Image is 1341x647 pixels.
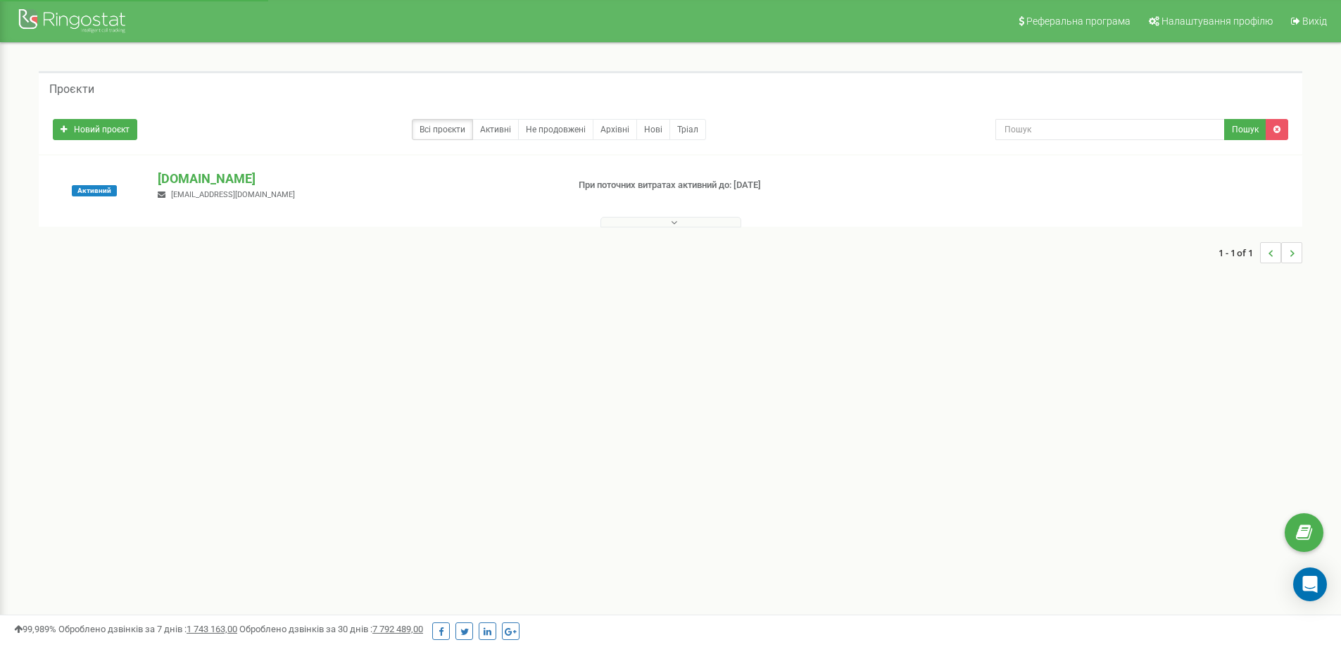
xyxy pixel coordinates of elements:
[158,170,555,188] p: [DOMAIN_NAME]
[14,624,56,634] span: 99,989%
[49,83,94,96] h5: Проєкти
[636,119,670,140] a: Нові
[1161,15,1273,27] span: Налаштування профілю
[53,119,137,140] a: Новий проєкт
[1219,242,1260,263] span: 1 - 1 of 1
[58,624,237,634] span: Оброблено дзвінків за 7 днів :
[239,624,423,634] span: Оброблено дзвінків за 30 днів :
[472,119,519,140] a: Активні
[995,119,1225,140] input: Пошук
[372,624,423,634] u: 7 792 489,00
[72,185,117,196] span: Активний
[1302,15,1327,27] span: Вихід
[1293,567,1327,601] div: Open Intercom Messenger
[187,624,237,634] u: 1 743 163,00
[412,119,473,140] a: Всі проєкти
[579,179,871,192] p: При поточних витратах активний до: [DATE]
[1219,228,1302,277] nav: ...
[1026,15,1131,27] span: Реферальна програма
[669,119,706,140] a: Тріал
[1224,119,1266,140] button: Пошук
[593,119,637,140] a: Архівні
[171,190,295,199] span: [EMAIL_ADDRESS][DOMAIN_NAME]
[518,119,593,140] a: Не продовжені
